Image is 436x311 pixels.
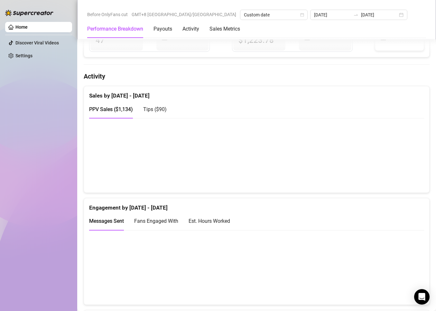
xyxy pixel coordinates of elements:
[96,35,138,45] span: 47
[84,72,430,81] h4: Activity
[15,53,32,58] a: Settings
[361,11,398,18] input: End date
[353,12,358,17] span: swap-right
[182,25,199,33] div: Activity
[189,217,230,225] div: Est. Hours Worked
[15,24,28,30] a: Home
[380,35,386,45] span: —
[89,198,424,212] div: Engagement by [DATE] - [DATE]
[238,35,281,45] span: $1,223.78
[153,25,172,33] div: Payouts
[353,12,358,17] span: to
[314,11,351,18] input: Start date
[89,218,124,224] span: Messages Sent
[89,106,133,112] span: PPV Sales ( $1,134 )
[143,106,167,112] span: Tips ( $90 )
[87,10,128,19] span: Before OnlyFans cut
[300,13,304,17] span: calendar
[414,289,430,305] div: Open Intercom Messenger
[15,40,59,45] a: Discover Viral Videos
[5,10,53,16] img: logo-BBDzfeDw.svg
[244,10,304,20] span: Custom date
[87,25,143,33] div: Performance Breakdown
[162,35,168,45] span: —
[89,86,424,100] div: Sales by [DATE] - [DATE]
[304,35,310,45] span: —
[132,10,236,19] span: GMT+8 [GEOGRAPHIC_DATA]/[GEOGRAPHIC_DATA]
[134,218,178,224] span: Fans Engaged With
[209,25,240,33] div: Sales Metrics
